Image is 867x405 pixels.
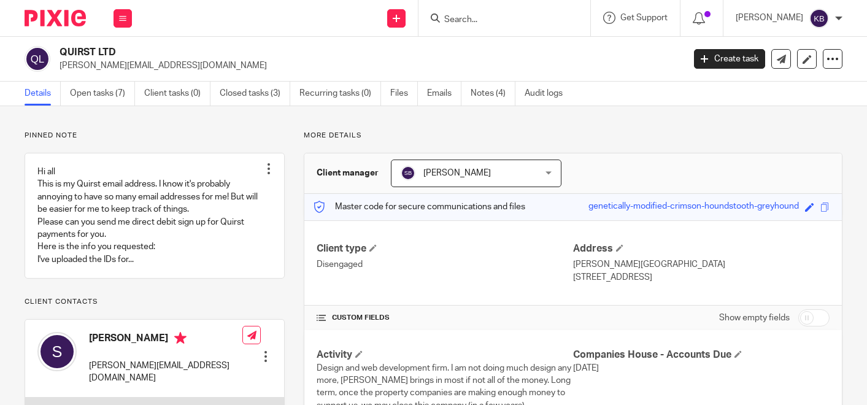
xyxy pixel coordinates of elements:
[314,201,525,213] p: Master code for secure communications and files
[144,82,210,106] a: Client tasks (0)
[25,297,285,307] p: Client contacts
[573,364,599,372] span: [DATE]
[573,242,830,255] h4: Address
[317,242,573,255] h4: Client type
[573,258,830,271] p: [PERSON_NAME][GEOGRAPHIC_DATA]
[174,332,187,344] i: Primary
[60,46,552,59] h2: QUIRST LTD
[573,349,830,361] h4: Companies House - Accounts Due
[60,60,676,72] p: [PERSON_NAME][EMAIL_ADDRESS][DOMAIN_NAME]
[694,49,765,69] a: Create task
[25,131,285,141] p: Pinned note
[25,10,86,26] img: Pixie
[317,313,573,323] h4: CUSTOM FIELDS
[471,82,515,106] a: Notes (4)
[25,82,61,106] a: Details
[809,9,829,28] img: svg%3E
[573,271,830,283] p: [STREET_ADDRESS]
[317,167,379,179] h3: Client manager
[25,46,50,72] img: svg%3E
[525,82,572,106] a: Audit logs
[37,332,77,371] img: svg%3E
[317,258,573,271] p: Disengaged
[390,82,418,106] a: Files
[423,169,491,177] span: [PERSON_NAME]
[304,131,842,141] p: More details
[317,349,573,361] h4: Activity
[736,12,803,24] p: [PERSON_NAME]
[443,15,553,26] input: Search
[89,332,242,347] h4: [PERSON_NAME]
[89,360,242,385] p: [PERSON_NAME][EMAIL_ADDRESS][DOMAIN_NAME]
[220,82,290,106] a: Closed tasks (3)
[70,82,135,106] a: Open tasks (7)
[299,82,381,106] a: Recurring tasks (0)
[620,13,668,22] span: Get Support
[401,166,415,180] img: svg%3E
[588,200,799,214] div: genetically-modified-crimson-houndstooth-greyhound
[719,312,790,324] label: Show empty fields
[427,82,461,106] a: Emails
